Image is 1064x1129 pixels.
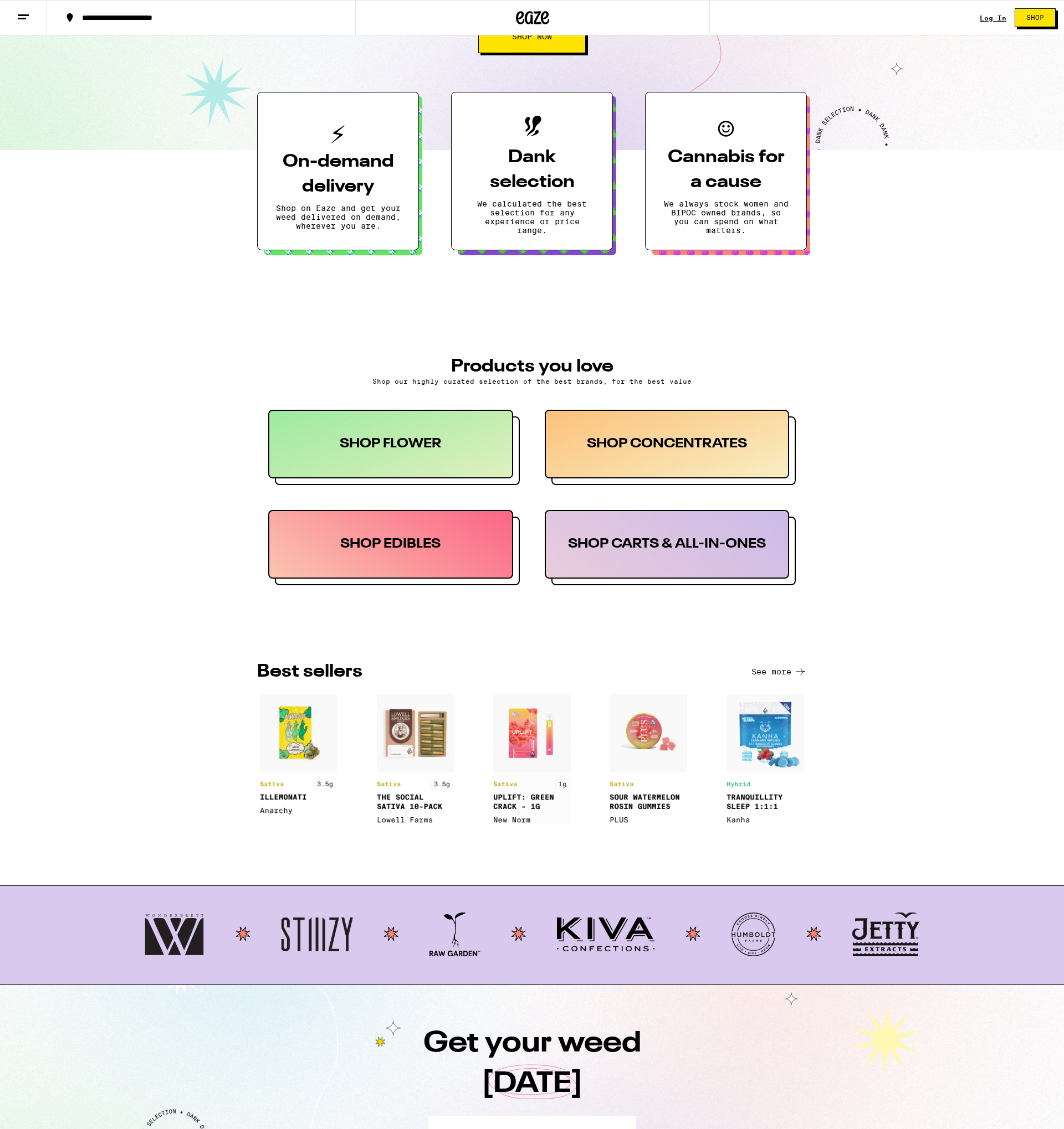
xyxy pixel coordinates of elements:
[275,149,401,199] h3: On-demand delivery
[260,694,337,815] img: product1
[751,665,807,678] button: See more
[144,913,920,956] img: Logos: Wonderbratt, Stiizy, Raw Garden, Kiva Confections, Humboldt Farms, Jetty Extracts
[610,694,687,824] img: product4
[469,199,595,235] p: We calculated the best selection for any experience or price range.
[275,204,401,230] p: Shop on Eaze and get your weed delivered on demand, wherever you are.
[545,510,796,585] button: SHOP CARTS & ALL-IN-ONES
[1015,8,1056,27] button: Shop
[1026,14,1044,21] span: Shop
[268,358,796,375] h3: PRODUCTS YOU LOVE
[7,8,80,17] span: Hi. Need any help?
[377,694,454,824] img: product2
[545,410,790,478] div: SHOP CONCENTRATES
[268,410,513,478] div: SHOP FLOWER
[478,20,586,53] button: Shop Now
[1006,8,1064,27] a: Shop
[257,92,419,250] button: On-demand deliveryShop on Eaze and get your weed delivered on demand, wherever you are.
[727,694,804,824] img: product5
[268,510,513,579] div: SHOP EDIBLES
[268,410,520,485] button: SHOP FLOWER
[545,510,790,579] div: SHOP CARTS & ALL-IN-ONES
[451,92,613,250] button: Dank selectionWe calculated the best selection for any experience or price range.
[366,1024,698,1116] h1: Get your weed [DATE]
[512,33,552,40] span: Shop Now
[257,663,362,681] h3: BEST SELLERS
[545,410,796,485] button: SHOP CONCENTRATES
[980,14,1006,22] a: Log In
[144,913,920,958] button: Logos: Wonderbratt, Stiizy, Raw Garden, Kiva Confections, Humboldt Farms, Jetty Extracts
[663,199,789,235] p: We always stock women and BIPOC owned brands, so you can spend on what matters.
[268,510,520,585] button: SHOP EDIBLES
[663,145,789,195] h3: Cannabis for a cause
[645,92,807,250] button: Cannabis for a causeWe always stock women and BIPOC owned brands, so you can spend on what matters.
[469,145,595,195] h3: Dank selection
[268,378,796,385] p: Shop our highly curated selection of the best brands, for the best value
[493,694,571,824] img: product3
